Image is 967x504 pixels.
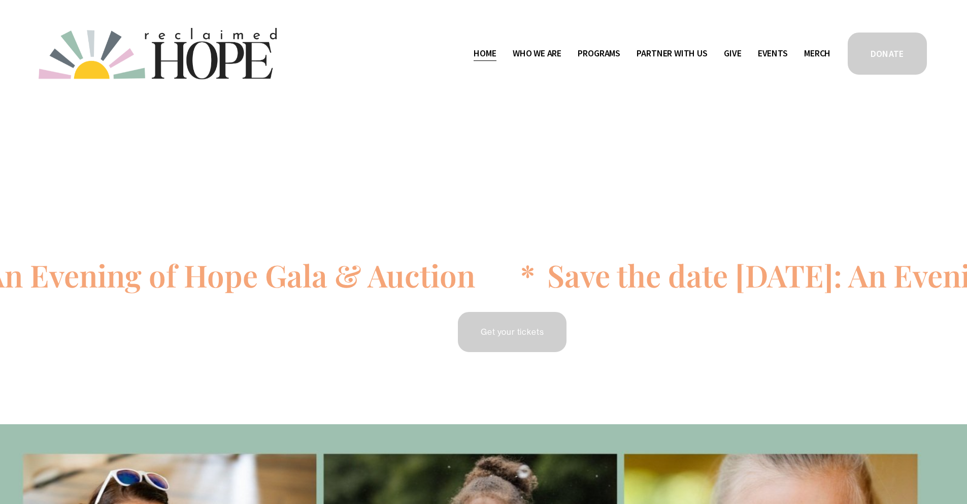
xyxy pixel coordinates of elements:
[758,46,788,62] a: Events
[846,31,928,76] a: DONATE
[724,46,741,62] a: Give
[474,46,496,62] a: Home
[456,310,568,354] a: Get your tickets
[637,46,707,61] span: Partner With Us
[39,28,277,79] img: Reclaimed Hope Initiative
[578,46,620,61] span: Programs
[578,46,620,62] a: folder dropdown
[513,46,561,62] a: folder dropdown
[637,46,707,62] a: folder dropdown
[513,46,561,61] span: Who We Are
[804,46,830,62] a: Merch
